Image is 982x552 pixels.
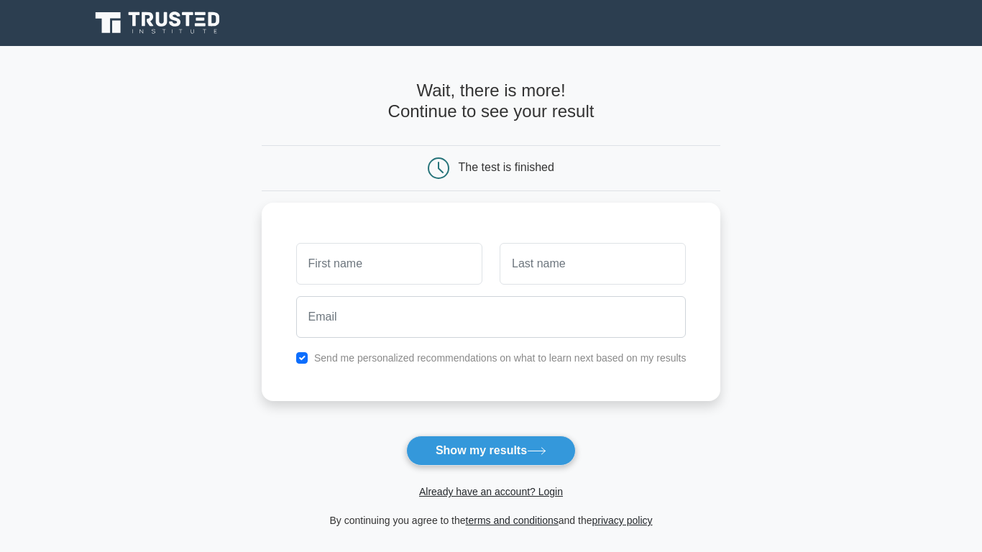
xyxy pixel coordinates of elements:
label: Send me personalized recommendations on what to learn next based on my results [314,352,687,364]
input: Last name [500,243,686,285]
h4: Wait, there is more! Continue to see your result [262,80,721,122]
input: Email [296,296,687,338]
a: Already have an account? Login [419,486,563,497]
button: Show my results [406,436,576,466]
div: The test is finished [459,161,554,173]
a: privacy policy [592,515,653,526]
div: By continuing you agree to the and the [253,512,730,529]
a: terms and conditions [466,515,559,526]
input: First name [296,243,482,285]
